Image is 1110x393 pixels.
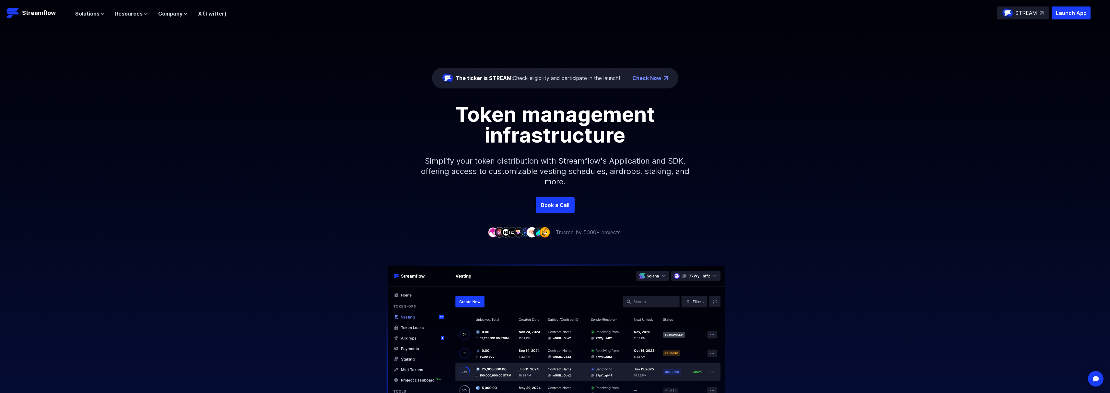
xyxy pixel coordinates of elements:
img: company-2 [494,227,505,237]
img: company-4 [507,227,518,237]
a: Check Now [632,74,661,82]
button: Solutions [75,10,105,17]
a: Streamflow [6,6,69,19]
p: Simplify your token distribution with Streamflow's Application and SDK, offering access to custom... [416,145,695,197]
div: Open Intercom Messenger [1088,371,1104,387]
img: company-5 [514,227,524,237]
button: Launch App [1052,6,1091,19]
p: STREAM [1015,9,1037,17]
h1: Token management infrastructure [409,104,701,145]
p: Trusted by 5000+ projects [556,228,621,236]
span: The ticker is STREAM: [455,75,513,81]
img: company-8 [533,227,543,237]
img: company-7 [527,227,537,237]
p: Streamflow [22,8,56,17]
img: company-1 [488,227,498,237]
img: company-3 [501,227,511,237]
img: top-right-arrow.png [664,76,668,80]
img: top-right-arrow.svg [1040,11,1044,15]
div: Check eligibility and participate in the launch! [455,74,620,82]
a: STREAM [997,6,1049,19]
span: Solutions [75,10,99,17]
button: Resources [115,10,148,17]
a: Book a Call [536,197,575,213]
span: Company [158,10,182,17]
img: company-9 [540,227,550,237]
a: X (Twitter) [198,10,227,17]
img: streamflow-logo-circle.png [442,73,453,83]
button: Company [158,10,188,17]
img: streamflow-logo-circle.png [1002,8,1013,18]
img: company-6 [520,227,531,237]
span: Resources [115,10,143,17]
img: Streamflow Logo [6,6,19,19]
